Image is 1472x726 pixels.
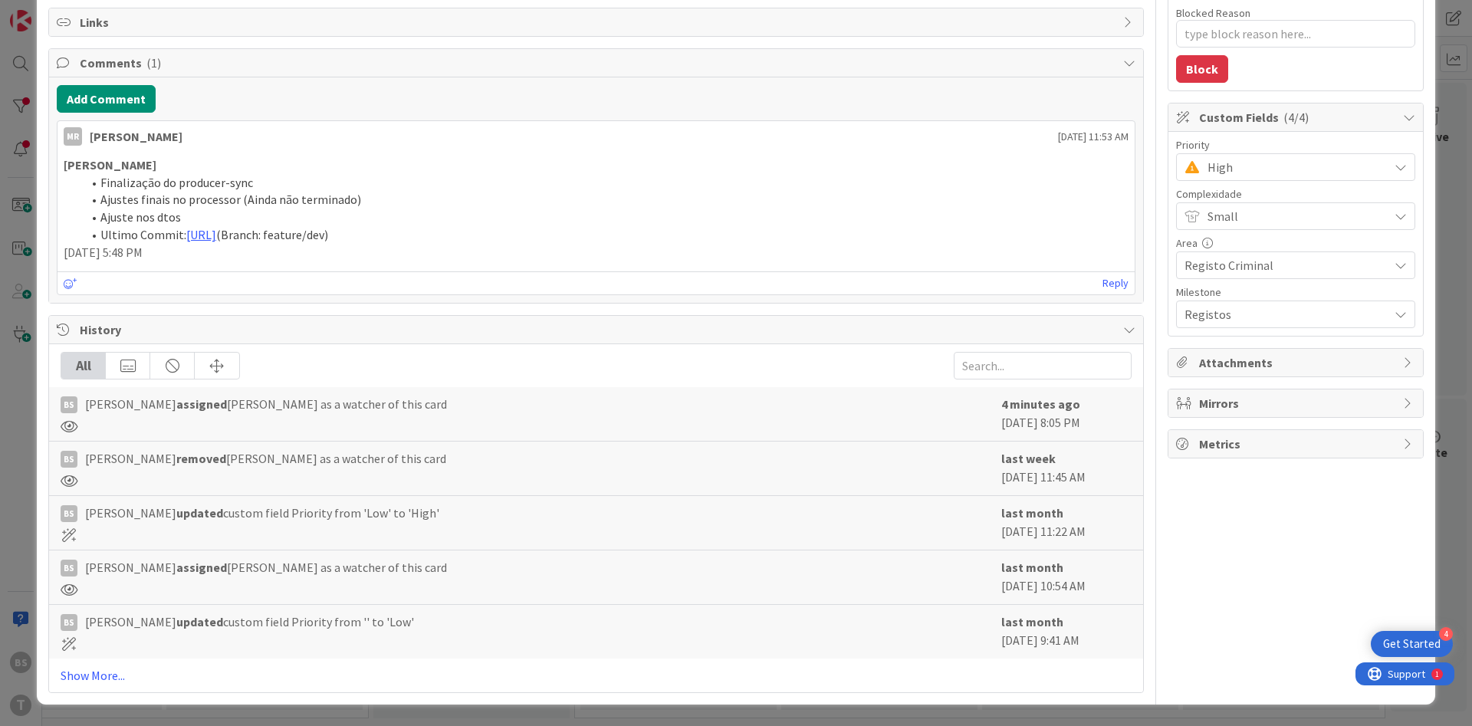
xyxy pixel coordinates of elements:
[1176,6,1250,20] label: Blocked Reason
[176,451,226,466] b: removed
[1176,189,1415,199] div: Complexidade
[1176,55,1228,83] button: Block
[57,85,156,113] button: Add Comment
[61,353,106,379] div: All
[61,666,1132,685] a: Show More...
[146,55,161,71] span: ( 1 )
[85,395,447,413] span: [PERSON_NAME] [PERSON_NAME] as a watcher of this card
[1001,451,1056,466] b: last week
[100,227,186,242] span: Ultimo Commit:
[1199,435,1395,453] span: Metrics
[80,6,84,18] div: 1
[1001,395,1132,433] div: [DATE] 8:05 PM
[1207,156,1381,178] span: High
[1001,504,1132,542] div: [DATE] 11:22 AM
[1001,560,1063,575] b: last month
[1058,129,1129,145] span: [DATE] 11:53 AM
[1102,274,1129,293] a: Reply
[61,560,77,577] div: BS
[176,614,223,629] b: updated
[85,449,446,468] span: [PERSON_NAME] [PERSON_NAME] as a watcher of this card
[1207,205,1381,227] span: Small
[1001,614,1063,629] b: last month
[85,613,414,631] span: [PERSON_NAME] custom field Priority from '' to 'Low'
[1184,304,1381,325] span: Registos
[216,227,328,242] span: (Branch: feature/dev)
[64,245,143,260] span: [DATE] 5:48 PM
[176,560,227,575] b: assigned
[61,614,77,631] div: BS
[186,227,216,242] a: [URL]
[90,127,182,146] div: [PERSON_NAME]
[1199,394,1395,412] span: Mirrors
[176,396,227,412] b: assigned
[1199,108,1395,126] span: Custom Fields
[85,504,439,522] span: [PERSON_NAME] custom field Priority from 'Low' to 'High'
[1383,636,1441,652] div: Get Started
[1176,238,1415,248] div: Area
[61,451,77,468] div: BS
[100,209,181,225] span: Ajuste nos dtos
[85,558,447,577] span: [PERSON_NAME] [PERSON_NAME] as a watcher of this card
[1001,558,1132,596] div: [DATE] 10:54 AM
[1184,255,1381,276] span: Registo Criminal
[64,157,156,172] strong: [PERSON_NAME]
[954,352,1132,379] input: Search...
[64,127,82,146] div: MR
[80,320,1115,339] span: History
[1001,449,1132,488] div: [DATE] 11:45 AM
[176,505,223,521] b: updated
[1199,353,1395,372] span: Attachments
[80,54,1115,72] span: Comments
[1176,140,1415,150] div: Priority
[100,175,253,190] span: Finalização do producer-sync
[100,192,361,207] span: Ajustes finais no processor (Ainda não terminado)
[80,13,1115,31] span: Links
[32,2,70,21] span: Support
[1001,396,1080,412] b: 4 minutes ago
[1176,287,1415,297] div: Milestone
[61,505,77,522] div: BS
[1001,505,1063,521] b: last month
[1283,110,1309,125] span: ( 4/4 )
[1001,613,1132,651] div: [DATE] 9:41 AM
[1371,631,1453,657] div: Open Get Started checklist, remaining modules: 4
[1439,627,1453,641] div: 4
[61,396,77,413] div: BS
